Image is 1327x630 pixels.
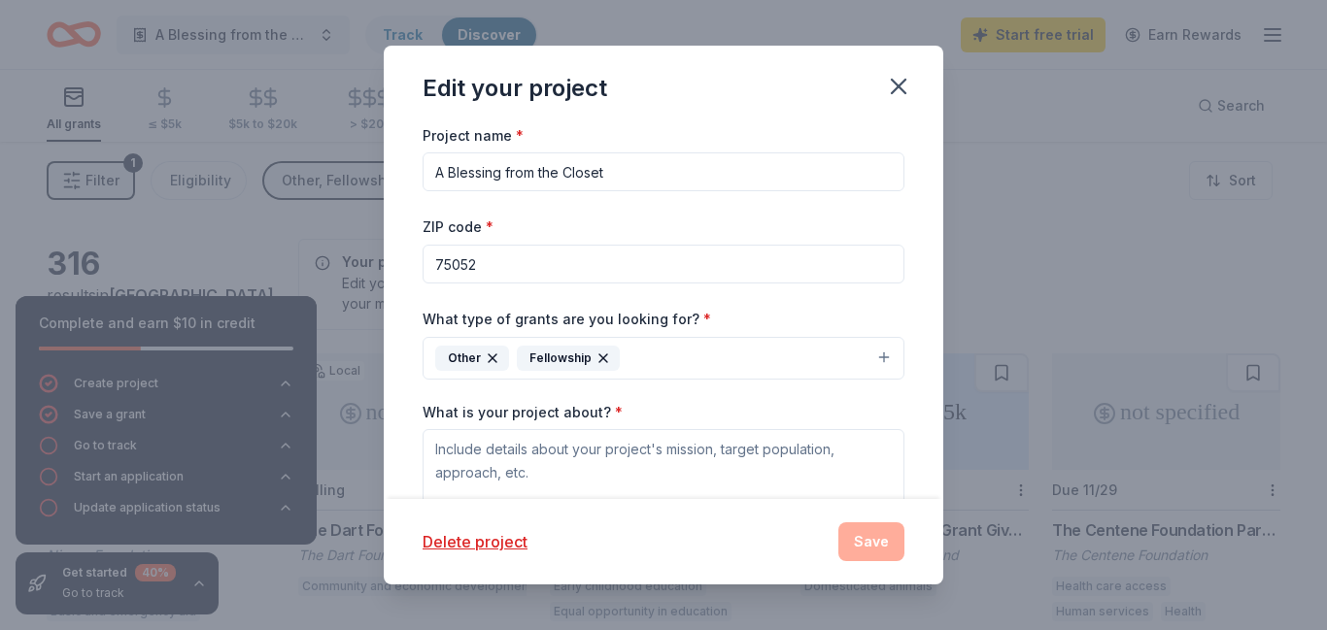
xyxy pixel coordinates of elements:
button: OtherFellowship [423,337,904,380]
button: Delete project [423,530,527,553]
input: 12345 (U.S. only) [423,245,904,283]
input: After school program [423,152,904,191]
label: Project name [423,126,524,146]
label: What is your project about? [423,403,623,422]
label: What type of grants are you looking for? [423,310,711,329]
label: ZIP code [423,217,493,237]
div: Fellowship [517,346,620,371]
div: Other [435,346,509,371]
div: Edit your project [423,73,607,104]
